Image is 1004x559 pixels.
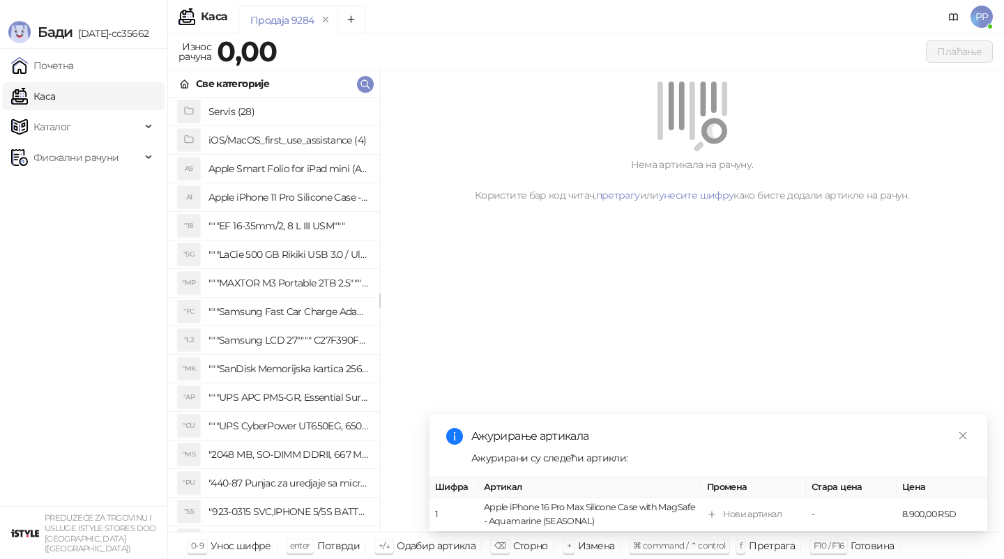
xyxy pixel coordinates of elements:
[196,76,269,91] div: Све категорије
[471,428,971,445] div: Ажурирање артикала
[178,529,200,551] div: "SD
[749,537,795,555] div: Претрага
[926,40,993,63] button: Плаћање
[208,386,368,408] h4: """UPS APC PM5-GR, Essential Surge Arrest,5 utic_nica"""
[11,52,74,79] a: Почетна
[178,300,200,323] div: "FC
[178,158,200,180] div: AS
[806,498,897,532] td: -
[208,358,368,380] h4: """SanDisk Memorijska kartica 256GB microSDXC sa SD adapterom SDSQXA1-256G-GN6MA - Extreme PLUS, ...
[379,540,390,551] span: ↑/↓
[208,215,368,237] h4: """EF 16-35mm/2, 8 L III USM"""
[208,272,368,294] h4: """MAXTOR M3 Portable 2TB 2.5"""" crni eksterni hard disk HX-M201TCB/GM"""
[250,13,314,28] div: Продаја 9284
[397,157,987,203] div: Нема артикала на рачуну. Користите бар код читач, или како бисте додали артикле на рачун.
[943,6,965,28] a: Документација
[33,113,71,141] span: Каталог
[178,272,200,294] div: "MP
[596,189,640,201] a: претрагу
[955,428,971,443] a: Close
[178,443,200,466] div: "MS
[471,450,971,466] div: Ажурирани су следећи артикли:
[208,415,368,437] h4: """UPS CyberPower UT650EG, 650VA/360W , line-int., s_uko, desktop"""
[33,144,119,171] span: Фискални рачуни
[397,537,476,555] div: Одабир артикла
[806,477,897,498] th: Стара цена
[567,540,571,551] span: +
[513,537,548,555] div: Сторно
[446,428,463,445] span: info-circle
[38,24,73,40] span: Бади
[178,329,200,351] div: "L2
[208,100,368,123] h4: Servis (28)
[168,98,379,532] div: grid
[971,6,993,28] span: PP
[478,498,701,532] td: Apple iPhone 16 Pro Max Silicone Case with MagSafe - Aquamarine (SEASONAL)
[208,186,368,208] h4: Apple iPhone 11 Pro Silicone Case - Black
[208,300,368,323] h4: """Samsung Fast Car Charge Adapter, brzi auto punja_, boja crna"""
[217,34,277,68] strong: 0,00
[208,243,368,266] h4: """LaCie 500 GB Rikiki USB 3.0 / Ultra Compact & Resistant aluminum / USB 3.0 / 2.5"""""""
[201,11,227,22] div: Каса
[178,415,200,437] div: "CU
[659,189,734,201] a: унесите шифру
[814,540,844,551] span: F10 / F16
[317,14,335,26] button: remove
[208,529,368,551] h4: "923-0448 SVC,IPHONE,TOURQUE DRIVER KIT .65KGF- CM Šrafciger "
[178,472,200,494] div: "PU
[208,443,368,466] h4: "2048 MB, SO-DIMM DDRII, 667 MHz, Napajanje 1,8 0,1 V, Latencija CL5"
[478,477,701,498] th: Артикал
[337,6,365,33] button: Add tab
[208,158,368,180] h4: Apple Smart Folio for iPad mini (A17 Pro) - Sage
[191,540,204,551] span: 0-9
[178,186,200,208] div: AI
[211,537,271,555] div: Унос шифре
[178,215,200,237] div: "18
[11,82,55,110] a: Каса
[208,129,368,151] h4: iOS/MacOS_first_use_assistance (4)
[851,537,894,555] div: Готовина
[178,358,200,380] div: "MK
[317,537,360,555] div: Потврди
[429,477,478,498] th: Шифра
[11,519,39,547] img: 64x64-companyLogo-77b92cf4-9946-4f36-9751-bf7bb5fd2c7d.png
[208,329,368,351] h4: """Samsung LCD 27"""" C27F390FHUXEN"""
[208,500,368,523] h4: "923-0315 SVC,IPHONE 5/5S BATTERY REMOVAL TRAY Držač za iPhone sa kojim se otvara display
[701,477,806,498] th: Промена
[429,498,478,532] td: 1
[897,498,987,532] td: 8.900,00 RSD
[723,507,782,521] div: Нови артикал
[178,500,200,523] div: "S5
[73,27,149,40] span: [DATE]-cc35662
[178,243,200,266] div: "5G
[958,431,968,441] span: close
[578,537,614,555] div: Измена
[8,21,31,43] img: Logo
[178,386,200,408] div: "AP
[176,38,214,66] div: Износ рачуна
[208,472,368,494] h4: "440-87 Punjac za uredjaje sa micro USB portom 4/1, Stand."
[633,540,726,551] span: ⌘ command / ⌃ control
[290,540,310,551] span: enter
[740,540,742,551] span: f
[494,540,505,551] span: ⌫
[45,513,156,553] small: PREDUZEĆE ZA TRGOVINU I USLUGE ISTYLE STORES DOO [GEOGRAPHIC_DATA] ([GEOGRAPHIC_DATA])
[897,477,987,498] th: Цена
